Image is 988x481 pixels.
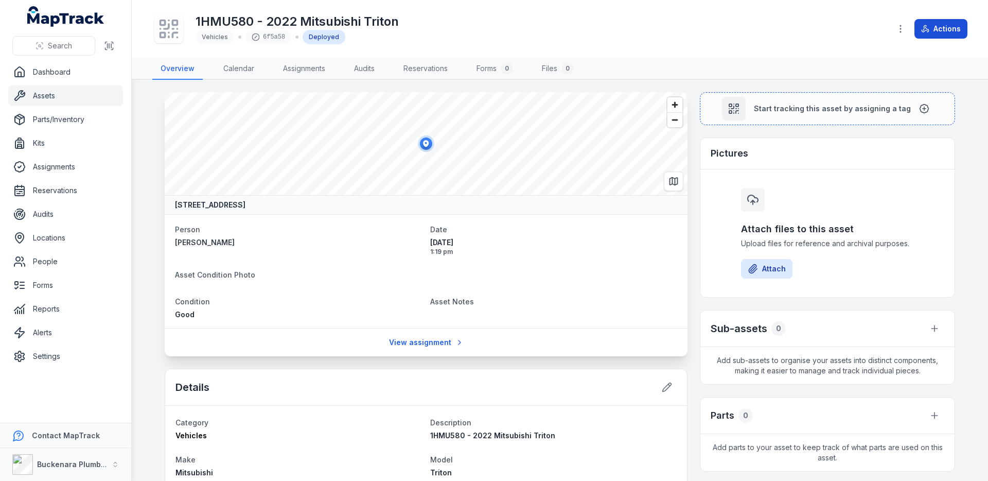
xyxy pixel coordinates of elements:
a: Reports [8,299,123,319]
a: People [8,251,123,272]
span: Asset Notes [430,297,474,306]
a: [PERSON_NAME] [175,237,422,248]
a: Overview [152,58,203,80]
span: Make [175,455,196,464]
button: Attach [741,259,792,279]
a: Calendar [215,58,262,80]
a: Files0 [534,58,582,80]
a: Reservations [8,180,123,201]
a: MapTrack [27,6,104,27]
span: Date [430,225,447,234]
a: Settings [8,346,123,367]
button: Start tracking this asset by assigning a tag [700,92,955,125]
button: Switch to Map View [664,171,683,191]
h3: Attach files to this asset [741,222,914,236]
span: Add sub-assets to organise your assets into distinct components, making it easier to manage and t... [700,347,955,384]
a: Alerts [8,322,123,343]
strong: Buckenara Plumbing Gas & Electrical [37,460,172,469]
canvas: Map [165,92,687,195]
span: Model [430,455,453,464]
span: Start tracking this asset by assigning a tag [754,104,911,114]
span: Search [48,41,72,51]
div: 0 [501,62,513,75]
span: Mitsubishi [175,468,213,477]
time: 30/07/2025, 1:19:26 pm [430,237,677,256]
a: Assets [8,85,123,106]
h2: Details [175,380,209,394]
a: Audits [8,204,123,225]
a: Forms [8,275,123,296]
span: Add parts to your asset to keep track of what parts are used on this asset. [700,434,955,471]
span: 1HMU580 - 2022 Mitsubishi Triton [430,431,555,440]
h3: Pictures [711,146,748,161]
a: View assignment [382,333,470,352]
span: Description [430,418,471,427]
button: Zoom out [667,112,682,127]
strong: Contact MapTrack [32,431,100,440]
a: Assignments [275,58,333,80]
button: Actions [914,19,967,39]
span: Vehicles [175,431,207,440]
span: 1:19 pm [430,248,677,256]
span: Good [175,310,195,319]
span: Condition [175,297,210,306]
a: Audits [346,58,383,80]
h3: Parts [711,408,734,423]
span: Vehicles [202,33,228,41]
a: Dashboard [8,62,123,82]
div: Deployed [303,30,345,44]
span: Category [175,418,208,427]
span: Asset Condition Photo [175,270,255,279]
span: Triton [430,468,452,477]
span: [DATE] [430,237,677,248]
strong: [STREET_ADDRESS] [175,200,245,210]
a: Locations [8,228,123,248]
h2: Sub-assets [711,321,767,336]
a: Forms0 [468,58,521,80]
div: 0 [771,321,786,336]
span: Person [175,225,200,234]
h1: 1HMU580 - 2022 Mitsubishi Triton [196,13,399,30]
div: 0 [561,62,574,75]
button: Zoom in [667,97,682,112]
button: Search [12,36,95,56]
a: Assignments [8,157,123,177]
a: Reservations [395,58,456,80]
a: Kits [8,133,123,153]
a: Parts/Inventory [8,109,123,130]
div: 6f5a58 [245,30,291,44]
span: Upload files for reference and archival purposes. [741,238,914,249]
div: 0 [738,408,753,423]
